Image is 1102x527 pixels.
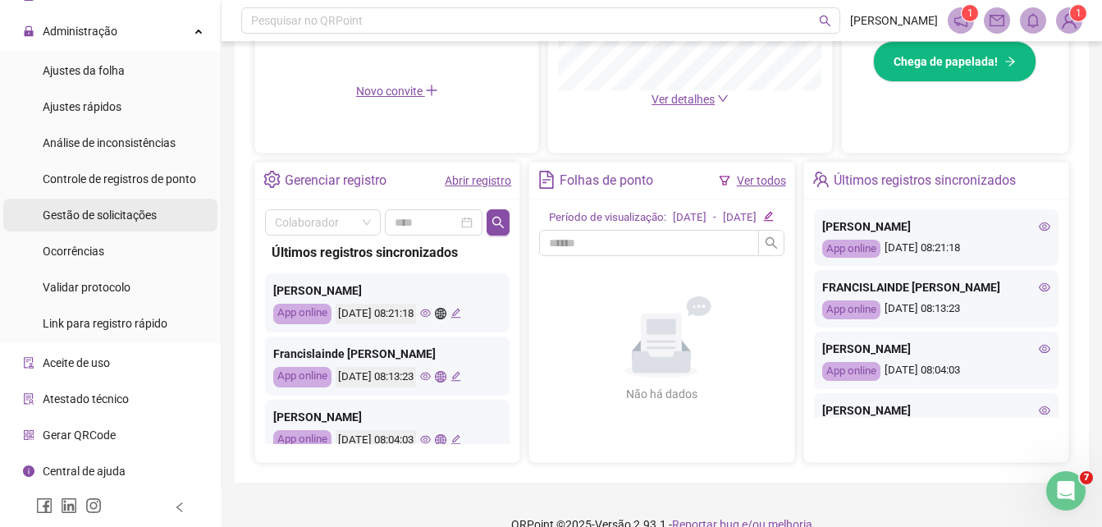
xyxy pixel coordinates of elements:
[43,100,121,113] span: Ajustes rápidos
[425,84,438,97] span: plus
[43,392,129,406] span: Atestado técnico
[43,317,167,330] span: Link para registro rápido
[273,345,501,363] div: Francislainde [PERSON_NAME]
[1057,8,1081,33] img: 89704
[723,209,757,227] div: [DATE]
[23,465,34,477] span: info-circle
[492,216,505,229] span: search
[1076,7,1081,19] span: 1
[174,502,185,513] span: left
[420,308,431,318] span: eye
[990,13,1004,28] span: mail
[1039,221,1050,232] span: eye
[336,304,416,324] div: [DATE] 08:21:18
[719,175,730,186] span: filter
[43,428,116,442] span: Gerar QRCode
[873,41,1036,82] button: Chega de papelada!
[43,356,110,369] span: Aceite de uso
[822,362,1050,381] div: [DATE] 08:04:03
[435,434,446,445] span: global
[549,209,666,227] div: Período de visualização:
[23,393,34,405] span: solution
[717,93,729,104] span: down
[273,304,332,324] div: App online
[43,25,117,38] span: Administração
[273,367,332,387] div: App online
[285,167,386,195] div: Gerenciar registro
[652,93,715,106] span: Ver detalhes
[263,171,281,188] span: setting
[450,371,461,382] span: edit
[850,11,938,30] span: [PERSON_NAME]
[1026,13,1040,28] span: bell
[894,53,998,71] span: Chega de papelada!
[43,465,126,478] span: Central de ajuda
[445,174,511,187] a: Abrir registro
[737,174,786,187] a: Ver todos
[273,282,501,300] div: [PERSON_NAME]
[273,408,501,426] div: [PERSON_NAME]
[43,136,176,149] span: Análise de inconsistências
[962,5,978,21] sup: 1
[953,13,968,28] span: notification
[967,7,973,19] span: 1
[36,497,53,514] span: facebook
[43,245,104,258] span: Ocorrências
[1039,405,1050,416] span: eye
[822,401,1050,419] div: [PERSON_NAME]
[819,15,831,27] span: search
[43,209,157,222] span: Gestão de solicitações
[822,240,880,259] div: App online
[763,211,774,222] span: edit
[765,236,778,250] span: search
[43,281,130,294] span: Validar protocolo
[822,218,1050,236] div: [PERSON_NAME]
[822,300,1050,319] div: [DATE] 08:13:23
[834,167,1016,195] div: Últimos registros sincronizados
[272,242,503,263] div: Últimos registros sincronizados
[822,340,1050,358] div: [PERSON_NAME]
[23,25,34,37] span: lock
[1070,5,1086,21] sup: Atualize o seu contato no menu Meus Dados
[336,430,416,451] div: [DATE] 08:04:03
[812,171,830,188] span: team
[713,209,716,227] div: -
[822,278,1050,296] div: FRANCISLAINDE [PERSON_NAME]
[336,367,416,387] div: [DATE] 08:13:23
[61,497,77,514] span: linkedin
[1004,56,1016,67] span: arrow-right
[586,385,737,403] div: Não há dados
[537,171,555,188] span: file-text
[1039,343,1050,355] span: eye
[23,357,34,369] span: audit
[43,172,196,186] span: Controle de registros de ponto
[822,362,880,381] div: App online
[822,300,880,319] div: App online
[1080,471,1093,484] span: 7
[23,429,34,441] span: qrcode
[273,430,332,451] div: App online
[450,308,461,318] span: edit
[1046,471,1086,511] iframe: Intercom live chat
[420,371,431,382] span: eye
[356,85,438,98] span: Novo convite
[652,93,729,106] a: Ver detalhes down
[450,434,461,445] span: edit
[1039,282,1050,293] span: eye
[435,308,446,318] span: global
[673,209,706,227] div: [DATE]
[435,371,446,382] span: global
[85,497,102,514] span: instagram
[560,167,653,195] div: Folhas de ponto
[43,64,125,77] span: Ajustes da folha
[822,240,1050,259] div: [DATE] 08:21:18
[420,434,431,445] span: eye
